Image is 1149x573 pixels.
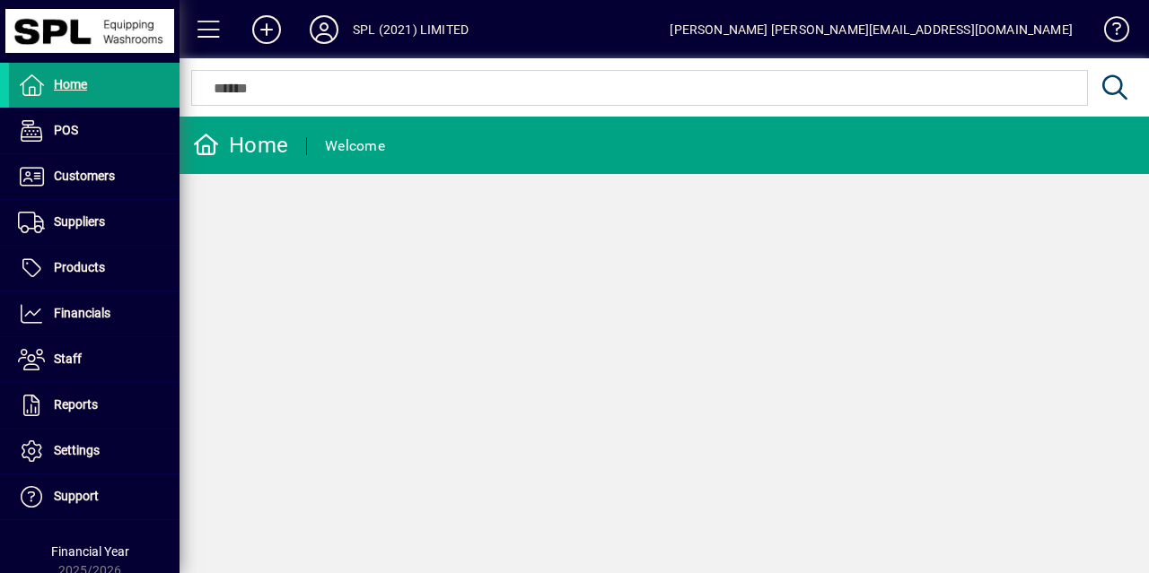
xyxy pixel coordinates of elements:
[9,474,180,519] a: Support
[193,131,288,160] div: Home
[238,13,295,46] button: Add
[9,154,180,199] a: Customers
[54,489,99,503] span: Support
[54,260,105,274] span: Products
[9,337,180,382] a: Staff
[9,109,180,153] a: POS
[9,291,180,336] a: Financials
[54,352,82,366] span: Staff
[1091,4,1127,62] a: Knowledge Base
[9,200,180,245] a: Suppliers
[54,214,105,229] span: Suppliers
[54,123,78,137] span: POS
[325,132,385,161] div: Welcome
[9,383,180,428] a: Reports
[9,429,180,473] a: Settings
[54,443,100,457] span: Settings
[54,306,110,320] span: Financials
[353,15,469,44] div: SPL (2021) LIMITED
[9,246,180,291] a: Products
[54,77,87,91] span: Home
[54,397,98,412] span: Reports
[54,169,115,183] span: Customers
[51,544,129,559] span: Financial Year
[295,13,353,46] button: Profile
[670,15,1073,44] div: [PERSON_NAME] [PERSON_NAME][EMAIL_ADDRESS][DOMAIN_NAME]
